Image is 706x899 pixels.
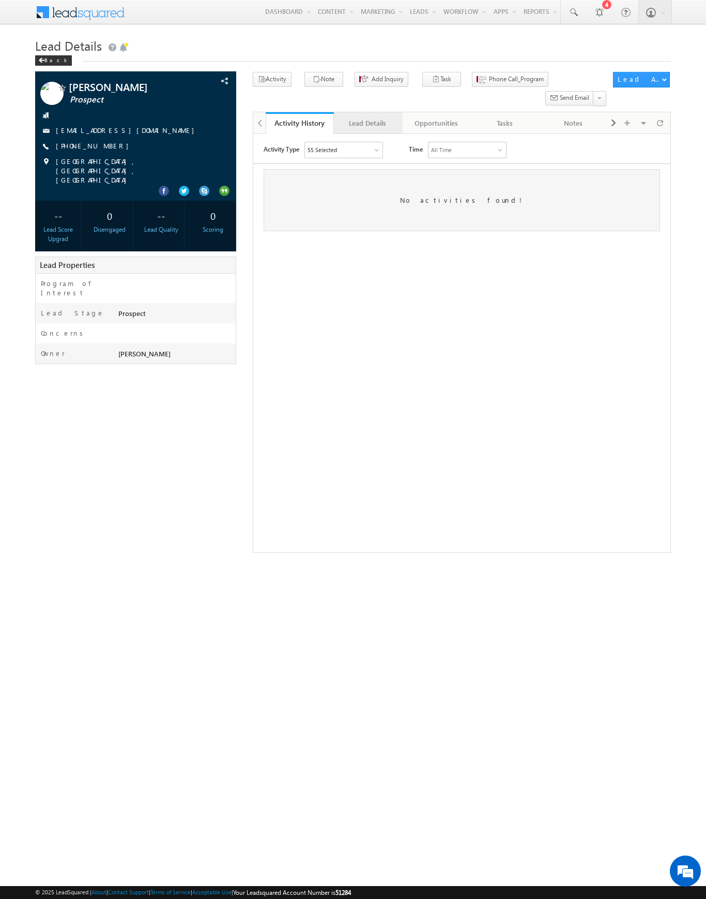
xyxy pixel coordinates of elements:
div: Disengaged [89,225,130,234]
span: [GEOGRAPHIC_DATA], [GEOGRAPHIC_DATA], [GEOGRAPHIC_DATA] [56,157,218,185]
div: Lead Details [342,117,393,129]
div: Notes [547,117,598,129]
img: Profile photo [40,82,64,109]
span: Lead Details [35,37,102,54]
div: Lead Actions [618,74,662,84]
span: Time [156,8,170,23]
div: Chat with us now [54,54,174,68]
a: Terms of Service [150,889,191,895]
span: Prospect [70,95,194,105]
label: Program of Interest [41,279,108,297]
a: Notes [539,112,607,134]
a: Lead Details [334,112,402,134]
a: [EMAIL_ADDRESS][DOMAIN_NAME] [56,126,199,134]
button: Phone Call_Program [472,72,548,87]
img: d_60004797649_company_0_60004797649 [18,54,43,68]
a: Acceptable Use [192,889,232,895]
a: About [91,889,106,895]
div: 0 [192,206,233,225]
span: Phone Call_Program [489,74,544,84]
button: Activity [253,72,291,87]
div: Opportunities [411,117,462,129]
span: Lead Properties [40,260,95,270]
a: Back [35,55,77,64]
a: Contact Support [108,889,149,895]
button: Add Inquiry [355,72,408,87]
div: Scoring [192,225,233,234]
span: © 2025 LeadSquared | | | | | [35,888,351,897]
div: Back [35,55,72,66]
span: Add Inquiry [372,74,404,84]
a: Opportunities [403,112,471,134]
a: Activity History [266,112,334,134]
div: All Time [178,11,198,21]
label: Owner [41,349,65,358]
div: Tasks [479,117,530,129]
div: Activity History [273,118,326,128]
span: [PERSON_NAME] [118,349,171,358]
span: 51284 [335,889,351,896]
div: Lead Quality [141,225,182,234]
div: Sales Activity,Program,Email Bounced,Email Link Clicked,Email Marked Spam & 50 more.. [52,8,129,24]
div: -- [38,206,79,225]
em: Start Chat [141,319,188,333]
div: No activities found! [10,35,407,97]
div: Prospect [116,308,236,323]
button: Note [304,72,343,87]
div: 0 [89,206,130,225]
button: Task [422,72,461,87]
span: Send Email [560,93,589,102]
span: Activity Type [10,8,46,23]
button: Send Email [545,91,594,106]
label: Concerns [41,328,87,338]
a: Tasks [471,112,539,134]
label: Lead Stage [41,308,104,318]
span: [PHONE_NUMBER] [56,141,134,152]
textarea: Type your message and hit 'Enter' [13,96,189,310]
div: Minimize live chat window [170,5,194,30]
span: Your Leadsquared Account Number is [233,889,351,896]
span: [PERSON_NAME] [69,82,193,92]
div: 55 Selected [54,11,84,21]
div: Lead Score Upgrad [38,225,79,244]
div: -- [141,206,182,225]
button: Lead Actions [613,72,670,87]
